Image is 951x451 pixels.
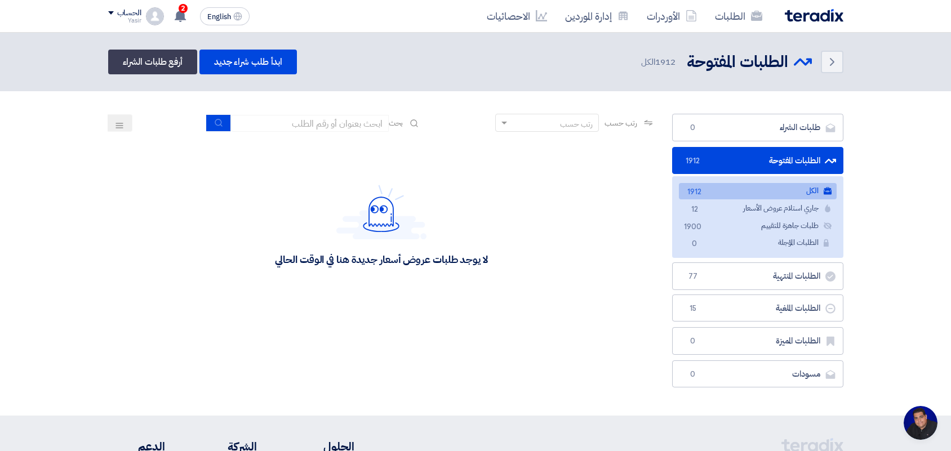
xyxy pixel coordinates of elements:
div: رتب حسب [560,118,593,130]
div: Open chat [904,406,937,440]
span: رتب حسب [605,117,637,129]
a: الطلبات الملغية15 [672,294,843,322]
span: بحث [389,117,403,129]
button: English [200,7,250,25]
span: 1912 [655,56,676,68]
a: الطلبات المفتوحة1912 [672,147,843,175]
a: مسودات0 [672,360,843,388]
a: الطلبات [706,3,771,29]
img: Hello [336,185,426,239]
span: 0 [686,336,700,347]
a: جاري استلام عروض الأسعار [679,200,837,217]
img: profile_test.png [146,7,164,25]
span: 1912 [686,155,700,167]
span: 0 [686,122,700,133]
span: 15 [686,303,700,314]
a: طلبات جاهزة للتقييم [679,218,837,234]
a: طلبات الشراء0 [672,114,843,141]
a: ابدأ طلب شراء جديد [199,50,297,74]
a: الطلبات المنتهية77 [672,262,843,290]
div: لا يوجد طلبات عروض أسعار جديدة هنا في الوقت الحالي [275,253,487,266]
h2: الطلبات المفتوحة [687,51,788,73]
a: الطلبات المؤجلة [679,235,837,251]
a: الكل [679,183,837,199]
span: 12 [688,204,701,216]
img: Teradix logo [785,9,843,22]
span: 1900 [688,221,701,233]
span: 77 [686,271,700,282]
a: أرفع طلبات الشراء [108,50,197,74]
div: الحساب [117,8,141,18]
span: الكل [641,56,677,69]
span: 2 [179,4,188,13]
span: 1912 [688,186,701,198]
div: Yasir [108,17,141,24]
input: ابحث بعنوان أو رقم الطلب [231,115,389,132]
span: 0 [686,369,700,380]
a: الاحصائيات [478,3,556,29]
a: الأوردرات [638,3,706,29]
a: الطلبات المميزة0 [672,327,843,355]
span: English [207,13,231,21]
span: 0 [688,238,701,250]
a: إدارة الموردين [556,3,638,29]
